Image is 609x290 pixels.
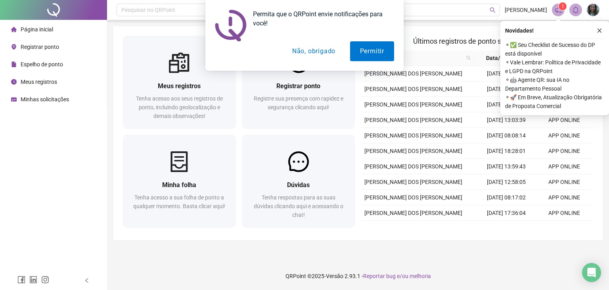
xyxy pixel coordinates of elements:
[242,135,355,227] a: DúvidasTenha respostas para as suas dúvidas clicando aqui e acessando o chat!
[123,36,236,128] a: Meus registrosTenha acesso aos seus registros de ponto, incluindo geolocalização e demais observa...
[535,174,593,190] td: APP ONLINE
[364,132,462,139] span: [PERSON_NAME] DOS [PERSON_NAME]
[364,86,462,92] span: [PERSON_NAME] DOS [PERSON_NAME]
[477,143,535,159] td: [DATE] 18:28:01
[242,36,355,128] a: Registrar pontoRegistre sua presença com rapidez e segurança clicando aqui!
[477,190,535,205] td: [DATE] 08:17:02
[21,96,69,102] span: Minhas solicitações
[254,95,343,110] span: Registre sua presença com rapidez e segurança clicando aqui!
[582,263,601,282] div: Open Intercom Messenger
[107,262,609,290] footer: QRPoint © 2025 - 2.93.1 -
[535,112,593,128] td: APP ONLINE
[535,205,593,221] td: APP ONLINE
[215,10,247,41] img: notification icon
[158,82,201,90] span: Meus registros
[11,97,17,102] span: schedule
[364,117,462,123] span: [PERSON_NAME] DOS [PERSON_NAME]
[477,81,535,97] td: [DATE] 18:05:09
[21,79,57,85] span: Meus registros
[41,276,49,284] span: instagram
[505,75,604,93] span: ⚬ 🤖 Agente QR: sua IA no Departamento Pessoal
[282,41,345,61] button: Não, obrigado
[287,181,310,189] span: Dúvidas
[477,66,535,81] td: [DATE] 08:12:21
[123,135,236,227] a: Minha folhaTenha acesso a sua folha de ponto a qualquer momento. Basta clicar aqui!
[350,41,394,61] button: Permitir
[477,112,535,128] td: [DATE] 13:03:39
[535,128,593,143] td: APP ONLINE
[535,221,593,236] td: APP ONLINE
[364,148,462,154] span: [PERSON_NAME] DOS [PERSON_NAME]
[363,273,431,279] span: Reportar bug e/ou melhoria
[276,82,320,90] span: Registrar ponto
[505,93,604,110] span: ⚬ 🚀 Em Breve, Atualização Obrigatória de Proposta Comercial
[364,210,462,216] span: [PERSON_NAME] DOS [PERSON_NAME]
[17,276,25,284] span: facebook
[477,221,535,236] td: [DATE] 13:56:29
[477,205,535,221] td: [DATE] 17:36:04
[162,181,196,189] span: Minha folha
[535,190,593,205] td: APP ONLINE
[254,194,343,218] span: Tenha respostas para as suas dúvidas clicando aqui e acessando o chat!
[477,174,535,190] td: [DATE] 12:58:05
[84,278,90,283] span: left
[136,95,223,119] span: Tenha acesso aos seus registros de ponto, incluindo geolocalização e demais observações!
[477,97,535,112] td: [DATE] 14:03:02
[477,128,535,143] td: [DATE] 08:08:14
[364,70,462,77] span: [PERSON_NAME] DOS [PERSON_NAME]
[535,143,593,159] td: APP ONLINE
[247,10,394,28] div: Permita que o QRPoint envie notificações para você!
[364,163,462,170] span: [PERSON_NAME] DOS [PERSON_NAME]
[364,194,462,201] span: [PERSON_NAME] DOS [PERSON_NAME]
[326,273,343,279] span: Versão
[133,194,225,209] span: Tenha acesso a sua folha de ponto a qualquer momento. Basta clicar aqui!
[535,159,593,174] td: APP ONLINE
[364,101,462,108] span: [PERSON_NAME] DOS [PERSON_NAME]
[477,159,535,174] td: [DATE] 13:59:43
[11,79,17,85] span: clock-circle
[364,179,462,185] span: [PERSON_NAME] DOS [PERSON_NAME]
[29,276,37,284] span: linkedin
